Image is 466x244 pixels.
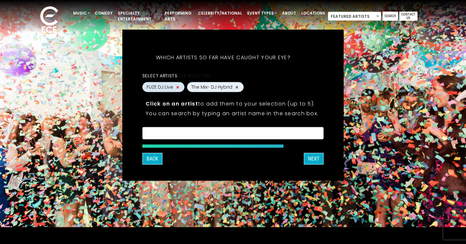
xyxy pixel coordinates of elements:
[191,84,232,91] span: The Mix- DJ Hybrid
[147,131,319,137] textarea: Search
[92,8,115,19] a: Comedy
[279,8,299,19] a: About
[115,8,162,25] a: Specialty Entertainment
[245,8,279,19] a: Event Types
[142,73,211,79] label: Select artists
[195,8,245,19] a: Celebrity/National
[234,84,239,90] button: Remove The Mix- DJ Hybrid
[33,5,65,36] img: ece_new_logo_whitev2-1.png
[328,12,381,21] span: Featured Artists
[147,84,173,91] span: FUZE DJ Live
[383,12,398,21] a: Search
[162,8,195,25] a: Performing Arts
[146,109,320,117] p: You can search by typing an artist name in the search box.
[304,153,324,165] button: Next
[177,73,211,78] span: (2/5 selected)
[146,100,198,107] strong: Click on an artist
[299,8,328,19] a: Locations
[71,8,92,19] a: Music
[142,46,304,69] h5: Which artists so far have caught your eye?
[146,100,320,108] p: to add them to your selection (up to 5).
[399,12,417,21] a: Contact Us
[142,153,162,165] button: Back
[175,84,180,90] button: Remove FUZE DJ Live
